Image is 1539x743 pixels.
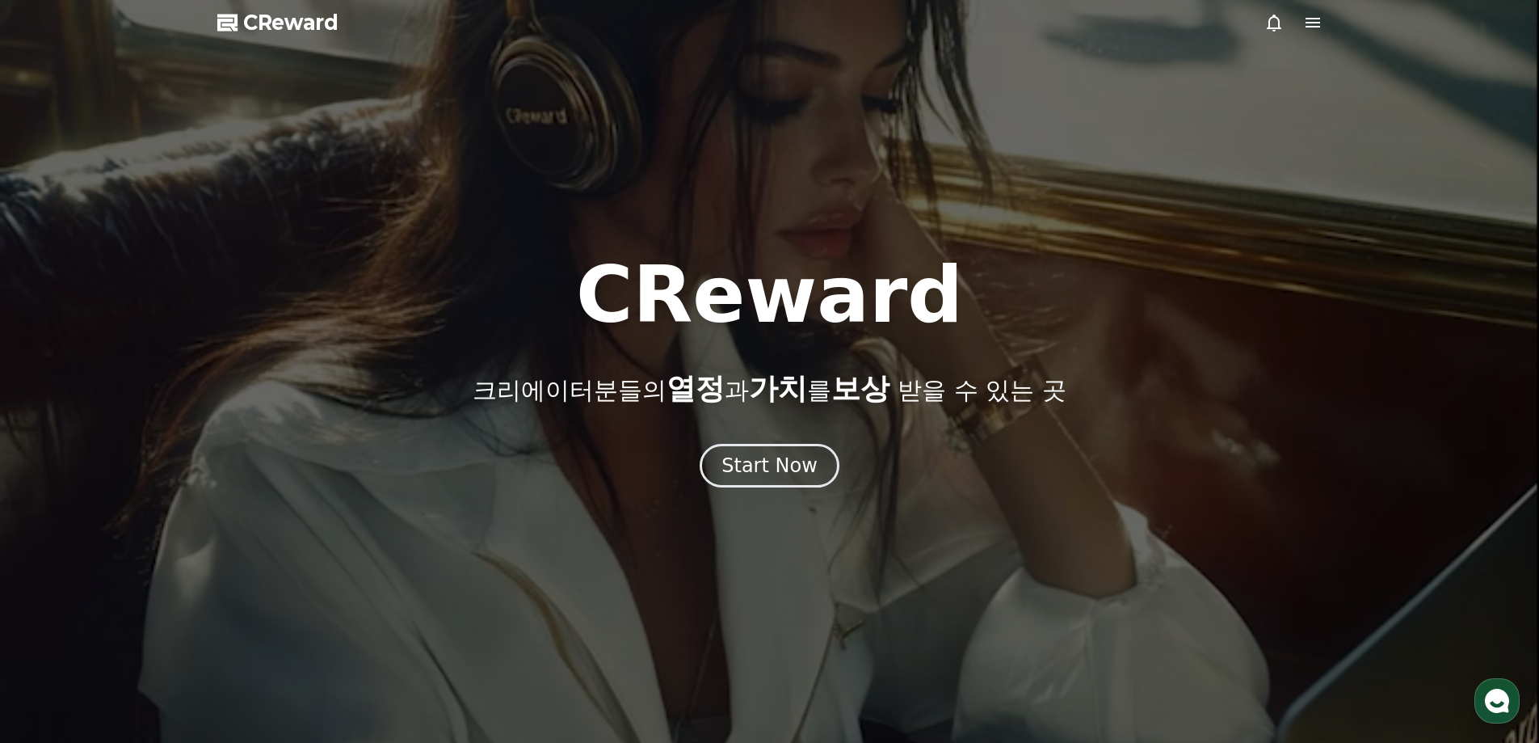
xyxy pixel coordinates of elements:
[666,372,725,405] span: 열정
[473,373,1066,405] p: 크리에이터분들의 과 를 받을 수 있는 곳
[700,444,839,488] button: Start Now
[831,372,889,405] span: 보상
[217,10,338,36] a: CReward
[749,372,807,405] span: 가치
[243,10,338,36] span: CReward
[576,256,963,334] h1: CReward
[700,460,839,475] a: Start Now
[721,453,818,479] div: Start Now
